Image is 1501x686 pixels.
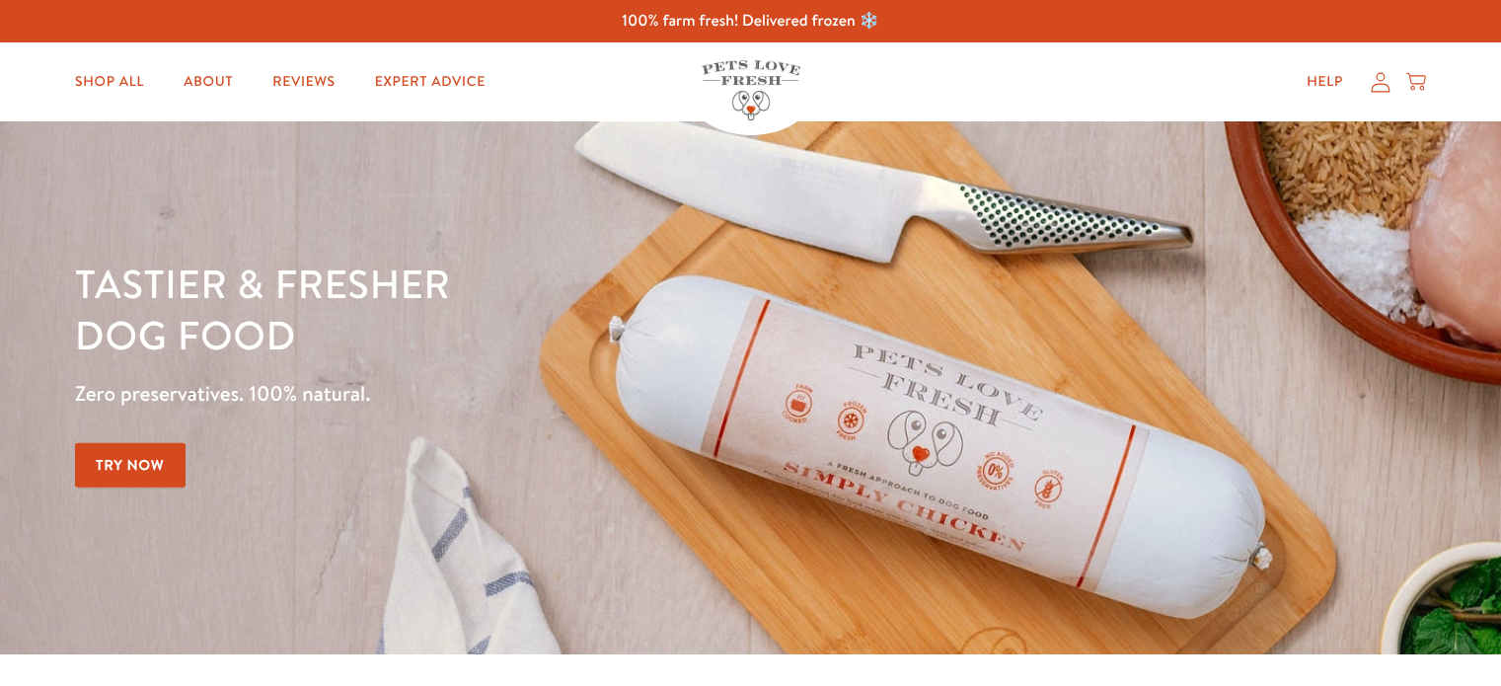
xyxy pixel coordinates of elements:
[1291,62,1359,102] a: Help
[702,60,800,120] img: Pets Love Fresh
[75,258,976,360] h1: Tastier & fresher dog food
[257,62,350,102] a: Reviews
[359,62,501,102] a: Expert Advice
[75,376,976,412] p: Zero preservatives. 100% natural.
[168,62,249,102] a: About
[75,443,186,488] a: Try Now
[59,62,160,102] a: Shop All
